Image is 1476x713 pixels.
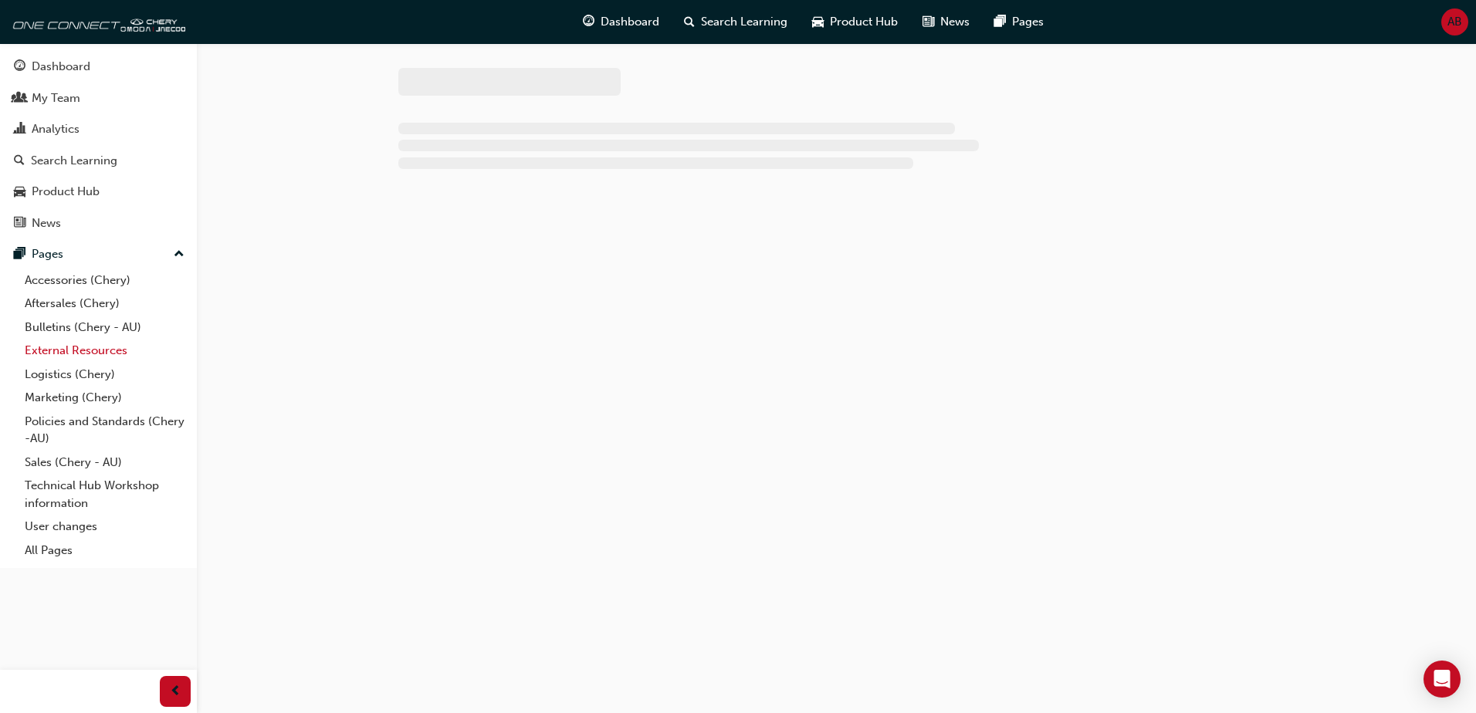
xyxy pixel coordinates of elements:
[32,183,100,201] div: Product Hub
[812,12,824,32] span: car-icon
[6,177,191,206] a: Product Hub
[570,6,672,38] a: guage-iconDashboard
[6,115,191,144] a: Analytics
[19,410,191,451] a: Policies and Standards (Chery -AU)
[19,451,191,475] a: Sales (Chery - AU)
[684,12,695,32] span: search-icon
[6,209,191,238] a: News
[14,60,25,74] span: guage-icon
[174,245,184,265] span: up-icon
[6,147,191,175] a: Search Learning
[19,316,191,340] a: Bulletins (Chery - AU)
[940,13,970,31] span: News
[31,152,117,170] div: Search Learning
[910,6,982,38] a: news-iconNews
[32,245,63,263] div: Pages
[32,58,90,76] div: Dashboard
[6,240,191,269] button: Pages
[1447,13,1462,31] span: AB
[994,12,1006,32] span: pages-icon
[1441,8,1468,35] button: AB
[8,6,185,37] img: oneconnect
[14,217,25,231] span: news-icon
[32,120,80,138] div: Analytics
[19,386,191,410] a: Marketing (Chery)
[6,49,191,240] button: DashboardMy TeamAnalyticsSearch LearningProduct HubNews
[19,474,191,515] a: Technical Hub Workshop information
[14,123,25,137] span: chart-icon
[922,12,934,32] span: news-icon
[19,339,191,363] a: External Resources
[6,52,191,81] a: Dashboard
[6,84,191,113] a: My Team
[583,12,594,32] span: guage-icon
[19,292,191,316] a: Aftersales (Chery)
[14,185,25,199] span: car-icon
[601,13,659,31] span: Dashboard
[14,154,25,168] span: search-icon
[32,215,61,232] div: News
[19,539,191,563] a: All Pages
[830,13,898,31] span: Product Hub
[982,6,1056,38] a: pages-iconPages
[19,269,191,292] a: Accessories (Chery)
[19,515,191,539] a: User changes
[19,363,191,387] a: Logistics (Chery)
[32,90,80,107] div: My Team
[701,13,787,31] span: Search Learning
[170,682,181,701] span: prev-icon
[800,6,910,38] a: car-iconProduct Hub
[672,6,800,38] a: search-iconSearch Learning
[14,248,25,262] span: pages-icon
[1424,661,1461,698] div: Open Intercom Messenger
[1012,13,1044,31] span: Pages
[14,92,25,106] span: people-icon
